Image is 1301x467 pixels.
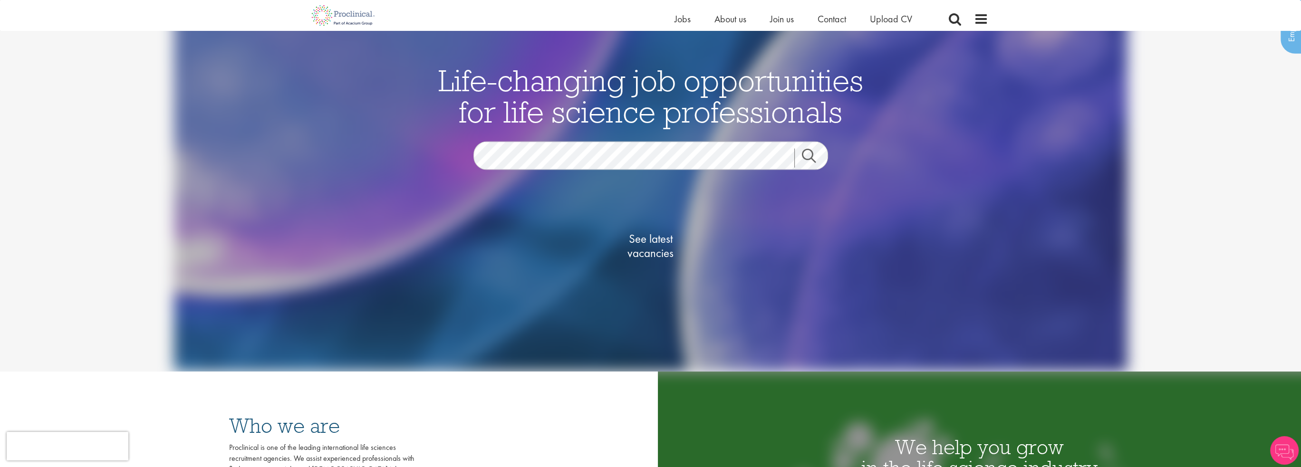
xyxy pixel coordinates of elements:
iframe: reCAPTCHA [7,432,128,460]
span: See latest vacancies [603,231,698,260]
h3: Who we are [229,415,414,436]
a: Job search submit button [794,148,835,167]
a: Jobs [675,13,691,25]
a: About us [714,13,746,25]
a: Join us [770,13,794,25]
img: Chatbot [1270,436,1299,465]
a: Contact [818,13,846,25]
a: See latestvacancies [603,193,698,298]
span: Life-changing job opportunities for life science professionals [438,61,863,130]
a: Upload CV [870,13,912,25]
